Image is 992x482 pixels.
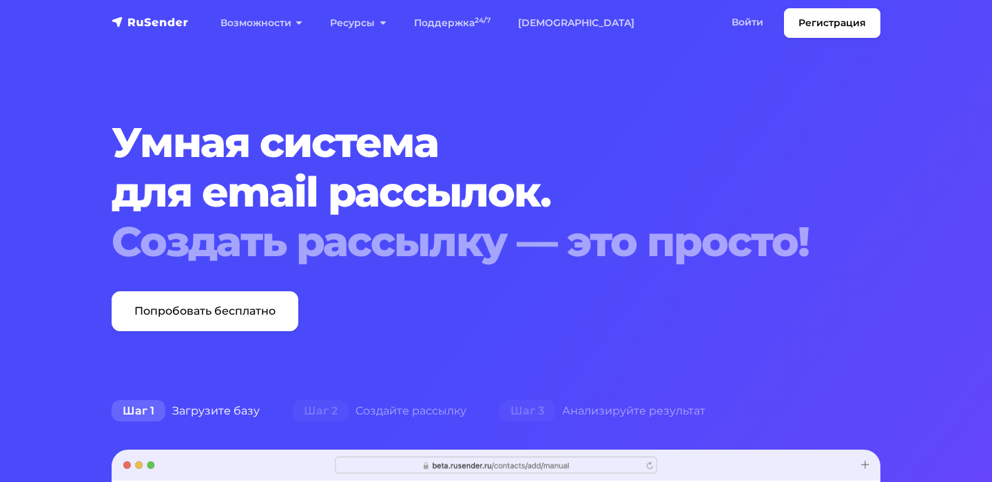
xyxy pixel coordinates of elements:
[293,400,349,422] span: Шаг 2
[112,217,815,266] div: Создать рассылку — это просто!
[207,9,316,37] a: Возможности
[112,15,189,29] img: RuSender
[95,397,276,425] div: Загрузите базу
[112,118,815,266] h1: Умная система для email рассылок.
[112,291,298,331] a: Попробовать бесплатно
[400,9,504,37] a: Поддержка24/7
[475,16,490,25] sup: 24/7
[504,9,648,37] a: [DEMOGRAPHIC_DATA]
[718,8,777,36] a: Войти
[276,397,483,425] div: Создайте рассылку
[112,400,165,422] span: Шаг 1
[499,400,555,422] span: Шаг 3
[316,9,400,37] a: Ресурсы
[483,397,722,425] div: Анализируйте результат
[784,8,880,38] a: Регистрация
